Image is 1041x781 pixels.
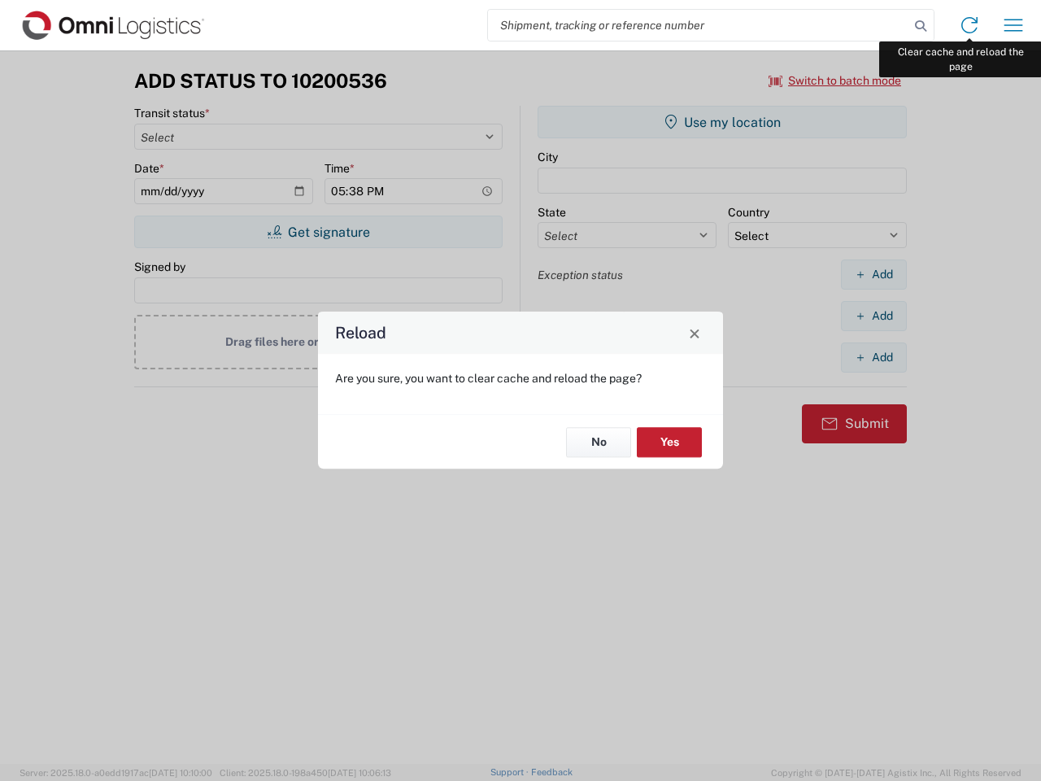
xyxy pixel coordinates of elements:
p: Are you sure, you want to clear cache and reload the page? [335,371,706,386]
button: Close [683,321,706,344]
button: Yes [637,427,702,457]
input: Shipment, tracking or reference number [488,10,909,41]
button: No [566,427,631,457]
h4: Reload [335,321,386,345]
